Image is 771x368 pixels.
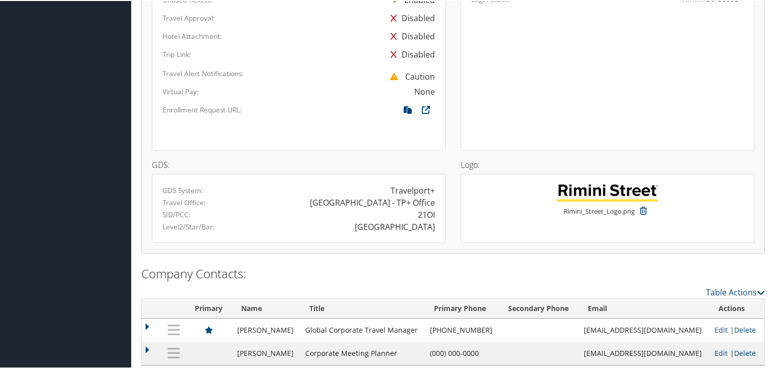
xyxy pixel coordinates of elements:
[579,318,709,341] td: [EMAIL_ADDRESS][DOMAIN_NAME]
[425,298,499,318] th: Primary Phone
[734,347,756,357] a: Delete
[461,160,754,168] h4: Logo:
[499,298,579,318] th: Secondary Phone
[709,318,764,341] td: |
[232,318,300,341] td: [PERSON_NAME]
[579,341,709,364] td: [EMAIL_ADDRESS][DOMAIN_NAME]
[232,341,300,364] td: [PERSON_NAME]
[714,324,728,334] a: Edit
[300,298,425,318] th: Title
[425,318,499,341] td: [PHONE_NUMBER]
[162,48,191,58] label: Trip Link:
[162,209,191,219] label: SID/PCC:
[414,85,435,97] div: None
[714,347,728,357] a: Edit
[564,206,635,225] small: Rimini_Street_Logo.png
[152,160,446,168] h4: GDS:
[385,70,435,81] span: Caution
[162,12,215,22] label: Travel Approval:
[386,26,435,44] div: Disabled
[162,104,242,114] label: Enrollment Request URL:
[391,183,435,196] div: Travelport+
[162,86,199,96] label: Virtual Pay:
[734,324,756,334] a: Delete
[418,208,435,220] div: 21OI
[232,298,300,318] th: Name
[162,68,244,78] label: Travel Alert Notifications:
[425,341,499,364] td: (000) 000-0000
[310,196,435,208] div: [GEOGRAPHIC_DATA] - TP+ Office
[386,44,435,63] div: Disabled
[162,221,215,231] label: Level2/Star/Bar:
[386,8,435,26] div: Disabled
[141,264,765,281] h2: Company Contacts:
[300,341,425,364] td: Corporate Meeting Planner
[186,298,233,318] th: Primary
[557,183,658,201] img: Rimini_Street_Logo.png
[162,197,206,207] label: Travel Office:
[300,318,425,341] td: Global Corporate Travel Manager
[706,286,765,297] a: Table Actions
[355,220,435,232] div: [GEOGRAPHIC_DATA]
[162,30,222,40] label: Hotel Attachment:
[579,298,709,318] th: Email
[709,298,764,318] th: Actions
[162,185,203,195] label: GDS System:
[709,341,764,364] td: |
